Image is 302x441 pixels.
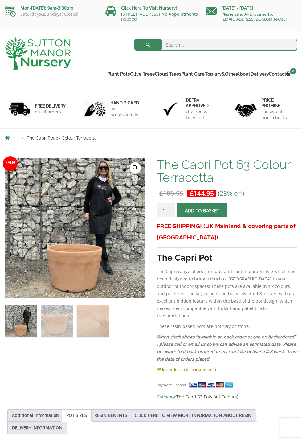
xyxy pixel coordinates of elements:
[186,97,218,108] h6: Defra approved
[84,101,106,117] img: 2.jpg
[77,305,109,337] img: The Capri Pot 63 Colour Terracotta - Image 3
[290,68,296,74] span: 0
[12,410,59,421] a: Additional information
[66,410,87,421] a: POT SIZES
[130,162,141,174] a: View full-screen image gallery
[189,382,235,388] img: payment supported
[203,70,236,78] a: Topiary&Other
[153,70,180,78] a: Cloud Trees
[261,97,293,108] h6: Price promise
[3,156,18,171] span: Sale!
[235,100,257,118] img: 4.jpg
[157,382,187,387] small: Payment Options:
[121,5,177,11] a: Click Here To Visit Nursery!
[157,366,297,373] p: 25 in stock (can be backordered)
[110,106,142,118] p: by professionals
[35,109,66,115] p: on all orders
[5,12,96,17] p: Saturdays&Sundays: Closed
[41,305,73,337] img: The Capri Pot 63 Colour Terracotta - Image 2
[157,268,297,320] p: The Capri range offers a unique and contemporary style which has been designed to bring a touch o...
[157,253,213,263] strong: The Capri Pot
[160,101,181,117] img: 3.jpg
[268,70,285,78] a: Contact
[106,70,129,78] a: Plant Pots
[186,108,218,121] p: checked & Licensed
[5,135,297,140] nav: Breadcrumbs
[135,410,251,421] a: CLICK HERE TO VIEW MORE INFORMATION ABOUT RESIN
[157,393,297,401] span: Category:
[285,70,297,78] a: 0
[222,11,287,22] a: Please Send All Enquiries To: [EMAIL_ADDRESS][DOMAIN_NAME]
[94,410,127,421] a: RESIN BENEFITS
[190,189,214,198] bdi: 144.95
[180,70,203,78] a: Plant Care
[129,70,153,78] a: Olive Trees
[5,4,96,12] p: Mon-[DATE]: 9am-3:30pm
[121,11,198,22] a: [STREET_ADDRESS] No Appointments needed
[5,37,71,70] img: logo
[159,189,163,198] span: £
[190,189,194,198] span: £
[157,220,297,243] h3: FREE SHIPPING! (UK Mainland & covering parts of [GEOGRAPHIC_DATA])
[157,203,175,217] input: Product quantity
[157,323,297,330] p: These resin-based pots are not clay or stone.
[27,136,97,141] span: The Capri Pot 63 Colour Terracotta
[134,39,297,51] input: Search...
[236,70,249,78] a: About
[35,103,66,109] h6: FREE DELIVERY
[159,189,183,198] bdi: 188.95
[177,203,227,217] button: Add to basket
[157,334,297,362] em: When stock shows “available on back-order or can be backordered” , please call or email us so we ...
[218,189,244,198] span: (23% off)
[176,394,238,400] a: The Capri 63 Pots (All Colours)
[5,305,37,337] img: The Capri Pot 63 Colour Terracotta
[206,4,297,12] p: [DATE] - [DATE]
[9,101,30,117] img: 1.jpg
[12,422,63,434] a: DELIVERY INFORMATION
[249,70,268,78] a: Delivery
[261,108,293,121] p: consistent price checks
[110,100,142,106] h6: hand picked
[157,158,297,184] h1: The Capri Pot 63 Colour Terracotta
